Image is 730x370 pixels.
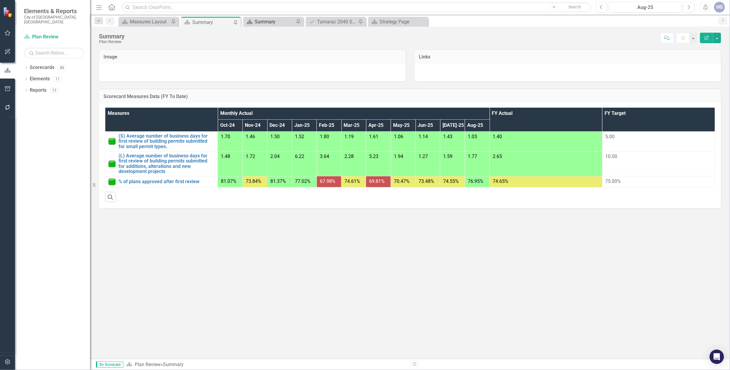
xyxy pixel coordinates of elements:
td: Double-Click to Edit Right Click for Context Menu [105,151,218,176]
td: Double-Click to Edit Right Click for Context Menu [105,176,218,187]
span: 1.48 [221,154,230,159]
div: 11 [53,76,62,82]
span: 81.37% [270,178,286,184]
div: Strategy Page [380,18,427,25]
img: Meets or exceeds target [108,138,116,145]
a: Plan Review [135,362,161,367]
span: 1.59 [443,154,452,159]
button: Search [560,3,590,11]
div: 86 [57,65,67,70]
span: 5.23 [369,154,378,159]
span: 73.48% [419,178,434,184]
span: 2.65 [493,154,502,159]
span: 1.14 [419,134,428,139]
div: 13 [50,88,59,93]
span: By Scorecard [96,362,123,368]
div: » [126,361,406,368]
a: Summary [245,18,294,25]
img: ClearPoint Strategy [3,7,14,17]
img: Meets or exceeds target [108,178,116,185]
span: 6.22 [295,154,304,159]
div: Summary [192,19,232,26]
button: HG [714,2,725,13]
div: Open Intercom Messenger [710,350,724,364]
span: 2.28 [344,154,354,159]
div: Tamarac 2040 Strategic Plan - Departmental Action Plan [317,18,357,25]
span: 1.27 [419,154,428,159]
h3: Image [104,54,401,60]
span: 1.46 [246,134,255,139]
span: 76.95% [468,178,484,184]
div: Summary [255,18,294,25]
span: 1.50 [270,134,280,139]
small: City of [GEOGRAPHIC_DATA], [GEOGRAPHIC_DATA] [24,15,84,25]
div: Aug-25 [611,4,680,11]
td: Double-Click to Edit Right Click for Context Menu [105,131,218,151]
a: Elements [30,76,50,82]
span: 5.00 [605,134,615,139]
span: 3.64 [320,154,329,159]
span: 75.00% [605,178,621,184]
a: Measures Layout [120,18,170,25]
a: Scorecards [30,64,54,71]
span: 69.81% [369,178,385,184]
span: 10.00 [605,154,617,159]
h3: Scorecard Measures Data (FY To Date) [104,94,716,99]
span: 67.98% [320,178,335,184]
span: 1.03 [468,134,477,139]
a: Tamarac 2040 Strategic Plan - Departmental Action Plan [307,18,357,25]
a: Reports [30,87,47,94]
span: 74.55% [443,178,459,184]
span: 1.80 [320,134,329,139]
span: 1.94 [394,154,403,159]
button: Aug-25 [609,2,682,13]
span: 77.02% [295,178,311,184]
span: 1.72 [246,154,255,159]
input: Search Below... [24,48,84,58]
h3: Links [419,54,717,60]
span: 1.40 [493,134,502,139]
span: 1.43 [443,134,452,139]
a: Strategy Page [370,18,427,25]
span: 74.65% [493,178,508,184]
span: 1.61 [369,134,378,139]
input: Search ClearPoint... [122,2,591,13]
span: 2.04 [270,154,280,159]
div: Plan Review [99,40,125,44]
span: 1.19 [344,134,354,139]
span: Search [568,4,581,9]
div: Summary [163,362,184,367]
a: (S) Average number of business days for first review of building permits submitted for small perm... [119,133,215,149]
div: Measures Layout [130,18,170,25]
span: 1.52 [295,134,304,139]
span: 1.77 [468,154,477,159]
span: 81.07% [221,178,236,184]
a: % of plans approved after first review [119,179,215,184]
span: 70.47% [394,178,410,184]
span: 1.70 [221,134,230,139]
div: Summary [99,33,125,40]
span: 74.61% [344,178,360,184]
img: Meets or exceeds target [108,160,116,167]
a: Plan Review [24,34,84,40]
a: (L) Average number of business days for first review of building permits submitted for additions,... [119,153,215,174]
span: 73.84% [246,178,261,184]
span: Elements & Reports [24,7,84,15]
span: 1.06 [394,134,403,139]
